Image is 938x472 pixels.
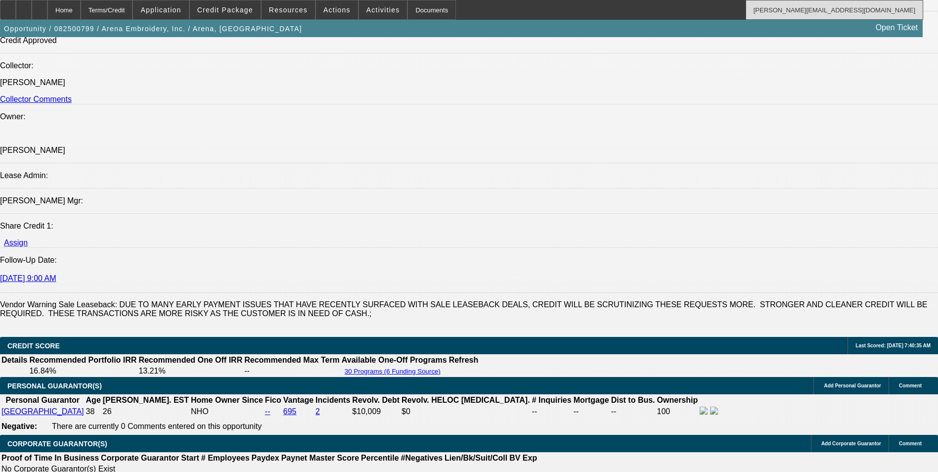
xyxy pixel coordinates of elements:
b: Percentile [361,454,399,462]
th: Refresh [448,355,479,365]
a: [GEOGRAPHIC_DATA] [1,407,84,416]
td: $10,009 [352,406,400,417]
td: 100 [657,406,699,417]
td: -- [611,406,656,417]
b: Ownership [657,396,698,404]
b: Paydex [252,454,279,462]
b: Vantage [283,396,313,404]
b: Age [86,396,101,404]
span: Activities [366,6,400,14]
span: Last Scored: [DATE] 7:40:35 AM [855,343,931,348]
button: Actions [316,0,358,19]
b: #Negatives [401,454,443,462]
b: BV Exp [509,454,537,462]
b: Start [181,454,199,462]
span: Opportunity / 082500799 / Arena Embroidery, Inc. / Arena, [GEOGRAPHIC_DATA] [4,25,302,33]
th: Recommended One Off IRR [138,355,243,365]
td: NHO [190,406,264,417]
img: linkedin-icon.png [710,407,718,415]
b: Mortgage [574,396,609,404]
a: 2 [315,407,320,416]
span: Add Corporate Guarantor [821,441,881,446]
th: Available One-Off Programs [341,355,447,365]
b: Home Owner Since [191,396,263,404]
td: -- [244,366,340,376]
b: Dist to Bus. [611,396,655,404]
span: CORPORATE GUARANTOR(S) [7,440,107,448]
b: Lien/Bk/Suit/Coll [445,454,507,462]
b: [PERSON_NAME]. EST [103,396,189,404]
b: Paynet Master Score [281,454,359,462]
span: Comment [899,441,922,446]
b: Revolv. HELOC [MEDICAL_DATA]. [402,396,530,404]
button: 30 Programs (6 Funding Source) [342,367,444,376]
img: facebook-icon.png [700,407,708,415]
td: $0 [401,406,531,417]
span: Application [140,6,181,14]
b: Revolv. Debt [352,396,400,404]
span: There are currently 0 Comments entered on this opportunity [52,422,262,430]
b: Fico [265,396,281,404]
a: Assign [4,238,28,247]
td: -- [532,406,572,417]
b: # Employees [201,454,250,462]
b: # Inquiries [532,396,572,404]
td: 13.21% [138,366,243,376]
span: Credit Package [197,6,253,14]
button: Application [133,0,188,19]
span: Resources [269,6,308,14]
span: Add Personal Guarantor [824,383,881,388]
span: PERSONAL GUARANTOR(S) [7,382,102,390]
td: 26 [102,406,189,417]
a: -- [265,407,270,416]
th: Recommended Max Term [244,355,340,365]
b: Negative: [1,422,37,430]
span: Actions [323,6,351,14]
button: Resources [262,0,315,19]
th: Proof of Time In Business [1,453,99,463]
b: Personal Guarantor [6,396,80,404]
span: CREDIT SCORE [7,342,60,350]
td: 38 [86,406,101,417]
td: -- [573,406,610,417]
a: 695 [283,407,297,416]
th: Recommended Portfolio IRR [29,355,137,365]
button: Credit Package [190,0,261,19]
td: 16.84% [29,366,137,376]
th: Details [1,355,28,365]
b: Corporate Guarantor [101,454,179,462]
span: Comment [899,383,922,388]
button: Activities [359,0,407,19]
b: Incidents [315,396,350,404]
a: Open Ticket [872,19,922,36]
